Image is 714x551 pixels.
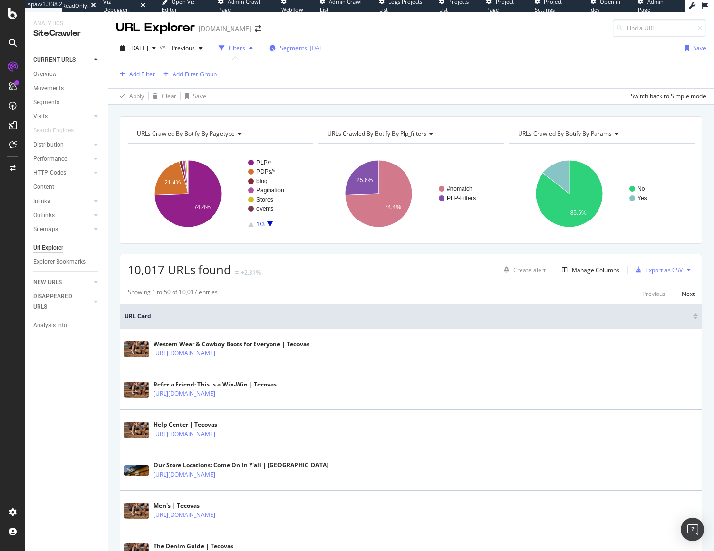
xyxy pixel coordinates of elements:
[124,503,149,519] img: main image
[385,204,401,211] text: 74.4%
[116,89,144,104] button: Apply
[124,465,149,476] img: main image
[33,69,101,79] a: Overview
[154,429,215,439] a: [URL][DOMAIN_NAME]
[280,44,307,52] span: Segments
[159,69,217,80] button: Add Filter Group
[33,97,59,108] div: Segments
[572,266,619,274] div: Manage Columns
[318,151,502,236] svg: A chart.
[160,43,168,51] span: vs
[642,290,666,298] div: Previous
[570,209,587,216] text: 85.6%
[162,92,176,100] div: Clear
[154,510,215,520] a: [URL][DOMAIN_NAME]
[135,126,305,142] h4: URLs Crawled By Botify By pagetype
[129,92,144,100] div: Apply
[513,266,546,274] div: Create alert
[154,389,215,399] a: [URL][DOMAIN_NAME]
[154,461,328,470] div: Our Store Locations: Come On In Y'all | [GEOGRAPHIC_DATA]
[33,140,64,150] div: Distribution
[124,312,691,321] span: URL Card
[33,69,57,79] div: Overview
[154,349,215,358] a: [URL][DOMAIN_NAME]
[33,224,91,235] a: Sitemaps
[235,271,239,274] img: Equal
[33,257,101,267] a: Explorer Bookmarks
[33,83,101,93] a: Movements
[33,111,48,122] div: Visits
[613,19,706,37] input: Find a URL
[627,89,706,104] button: Switch back to Simple mode
[33,243,101,253] a: Url Explorer
[256,187,284,194] text: Pagination
[33,154,67,164] div: Performance
[682,288,695,299] button: Next
[33,277,91,288] a: NEW URLS
[116,69,155,80] button: Add Filter
[199,24,251,34] div: [DOMAIN_NAME]
[693,44,706,52] div: Save
[124,422,149,438] img: main image
[194,204,211,211] text: 74.4%
[356,177,373,184] text: 25.6%
[129,70,155,78] div: Add Filter
[33,196,50,206] div: Inlinks
[154,542,258,551] div: The Denim Guide | Tecovas
[33,320,101,331] a: Analysis Info
[33,224,58,235] div: Sitemaps
[129,44,148,52] span: 2025 Oct. 5th
[33,210,91,220] a: Outlinks
[124,382,149,398] img: main image
[229,44,245,52] div: Filters
[447,195,476,202] text: PLP-Filters
[168,44,195,52] span: Previous
[681,40,706,56] button: Save
[326,126,495,142] h4: URLs Crawled By Botify By plp_filters
[33,97,101,108] a: Segments
[642,288,666,299] button: Previous
[116,19,195,36] div: URL Explorer
[164,179,181,186] text: 21.4%
[256,168,275,175] text: PDPs/*
[154,340,309,349] div: Western Wear & Cowboy Boots for Everyone | Tecovas
[516,126,686,142] h4: URLs Crawled By Botify By params
[33,140,91,150] a: Distribution
[173,70,217,78] div: Add Filter Group
[645,266,683,274] div: Export as CSV
[328,129,426,138] span: URLs Crawled By Botify By plp_filters
[682,290,695,298] div: Next
[281,6,303,13] span: Webflow
[149,89,176,104] button: Clear
[168,40,207,56] button: Previous
[447,185,473,192] text: #nomatch
[518,129,612,138] span: URLs Crawled By Botify By params
[631,92,706,100] div: Switch back to Simple mode
[255,25,261,32] div: arrow-right-arrow-left
[33,55,76,65] div: CURRENT URLS
[256,205,273,212] text: events
[637,195,647,202] text: Yes
[256,159,271,166] text: PLP/*
[154,421,258,429] div: Help Center | Tecovas
[215,40,257,56] button: Filters
[33,126,83,136] a: Search Engines
[33,320,67,331] div: Analysis Info
[241,268,261,276] div: +2.31%
[33,292,91,312] a: DISAPPEARED URLS
[124,341,149,357] img: main image
[265,40,331,56] button: Segments[DATE]
[128,288,218,299] div: Showing 1 to 50 of 10,017 entries
[137,129,235,138] span: URLs Crawled By Botify By pagetype
[33,182,54,192] div: Content
[33,182,101,192] a: Content
[509,151,692,236] div: A chart.
[193,92,206,100] div: Save
[33,168,91,178] a: HTTP Codes
[33,292,82,312] div: DISAPPEARED URLS
[33,210,55,220] div: Outlinks
[33,55,91,65] a: CURRENT URLS
[681,518,704,541] div: Open Intercom Messenger
[256,178,268,184] text: blog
